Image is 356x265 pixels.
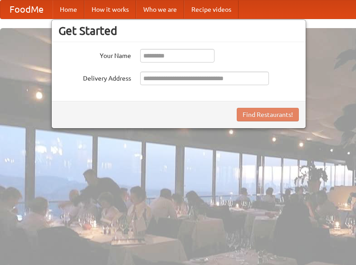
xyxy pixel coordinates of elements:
[136,0,184,19] a: Who we are
[0,0,53,19] a: FoodMe
[59,24,299,38] h3: Get Started
[53,0,84,19] a: Home
[184,0,239,19] a: Recipe videos
[59,72,131,83] label: Delivery Address
[237,108,299,121] button: Find Restaurants!
[59,49,131,60] label: Your Name
[84,0,136,19] a: How it works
